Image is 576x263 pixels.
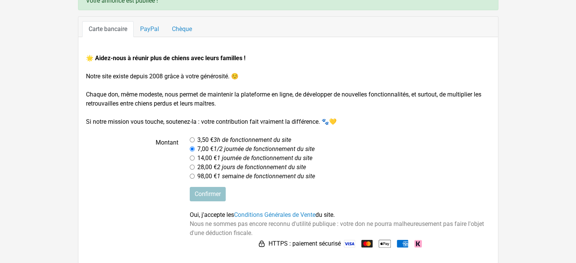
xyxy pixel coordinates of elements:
img: HTTPS : paiement sécurisé [258,240,265,247]
a: Conditions Générales de Vente [234,211,315,218]
img: Apple Pay [379,238,391,250]
input: Confirmer [190,187,226,201]
span: HTTPS : paiement sécurisé [268,239,341,248]
a: Carte bancaire [82,21,134,37]
label: Montant [80,135,184,181]
label: 98,00 € [197,172,315,181]
img: Visa [344,240,355,247]
label: 3,50 € [197,135,291,145]
form: Notre site existe depuis 2008 grâce à votre générosité. ☺️ Chaque don, même modeste, nous permet ... [86,54,490,250]
strong: 🌟 Aidez-nous à réunir plus de chiens avec leurs familles ! [86,54,245,62]
i: 2 jours de fonctionnement du site [217,163,306,171]
img: American Express [397,240,408,247]
span: Nous ne sommes pas encore reconnu d'utilité publique : votre don ne pourra malheureusement pas fa... [190,220,484,237]
img: Mastercard [361,240,373,247]
i: 1/2 journée de fonctionnement du site [214,145,315,153]
img: Klarna [414,240,422,247]
label: 14,00 € [197,154,312,163]
label: 7,00 € [197,145,315,154]
i: 1 journée de fonctionnement du site [217,154,312,162]
i: 3h de fonctionnement du site [214,136,291,143]
i: 1 semaine de fonctionnement du site [217,173,315,180]
span: Oui, j'accepte les du site. [190,211,335,218]
label: 28,00 € [197,163,306,172]
a: Chèque [165,21,198,37]
a: PayPal [134,21,165,37]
